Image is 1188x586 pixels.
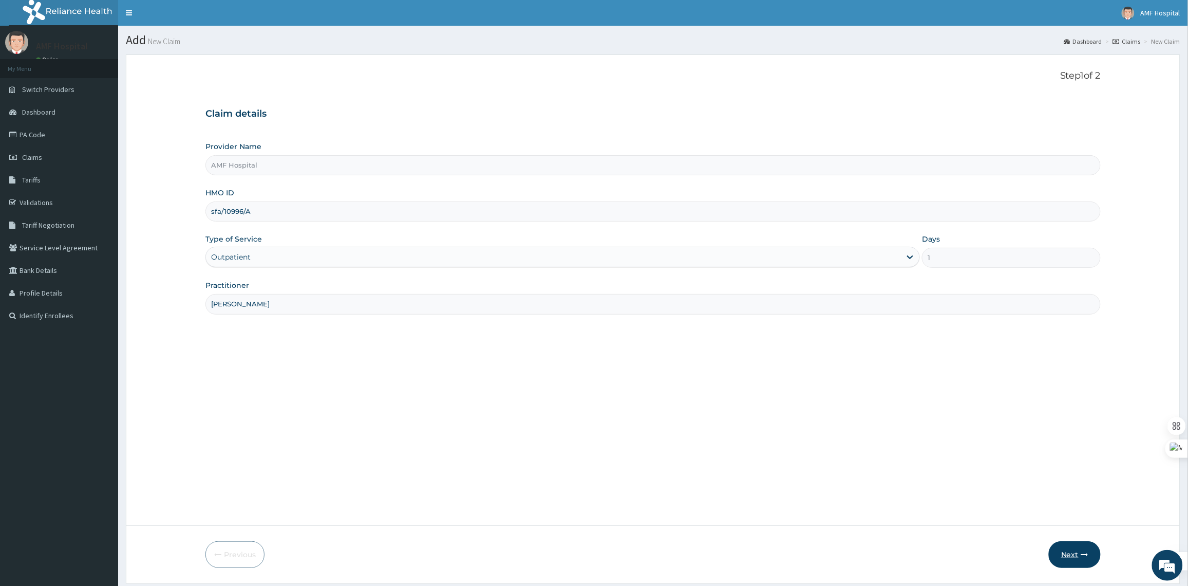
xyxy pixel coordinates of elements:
[5,281,196,317] textarea: Type your message and hit 'Enter'
[53,58,173,71] div: Chat with us now
[60,130,142,233] span: We're online!
[205,541,265,568] button: Previous
[1049,541,1101,568] button: Next
[36,56,61,63] a: Online
[205,202,1101,222] input: Enter HMO ID
[1142,37,1180,46] li: New Claim
[126,33,1180,47] h1: Add
[1122,7,1135,20] img: User Image
[22,85,74,94] span: Switch Providers
[36,42,88,51] p: AMF Hospital
[168,5,193,30] div: Minimize live chat window
[205,294,1101,314] input: Enter Name
[205,141,261,152] label: Provider Name
[146,38,180,45] small: New Claim
[922,234,940,244] label: Days
[205,108,1101,120] h3: Claim details
[5,31,28,54] img: User Image
[1141,8,1180,17] span: AMF Hospital
[205,280,249,290] label: Practitioner
[22,107,55,117] span: Dashboard
[22,175,41,185] span: Tariffs
[205,188,234,198] label: HMO ID
[22,153,42,162] span: Claims
[205,70,1101,82] p: Step 1 of 2
[205,234,262,244] label: Type of Service
[19,51,42,77] img: d_794563401_company_1708531726252_794563401
[1064,37,1102,46] a: Dashboard
[1113,37,1141,46] a: Claims
[22,221,74,230] span: Tariff Negotiation
[211,252,251,262] div: Outpatient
